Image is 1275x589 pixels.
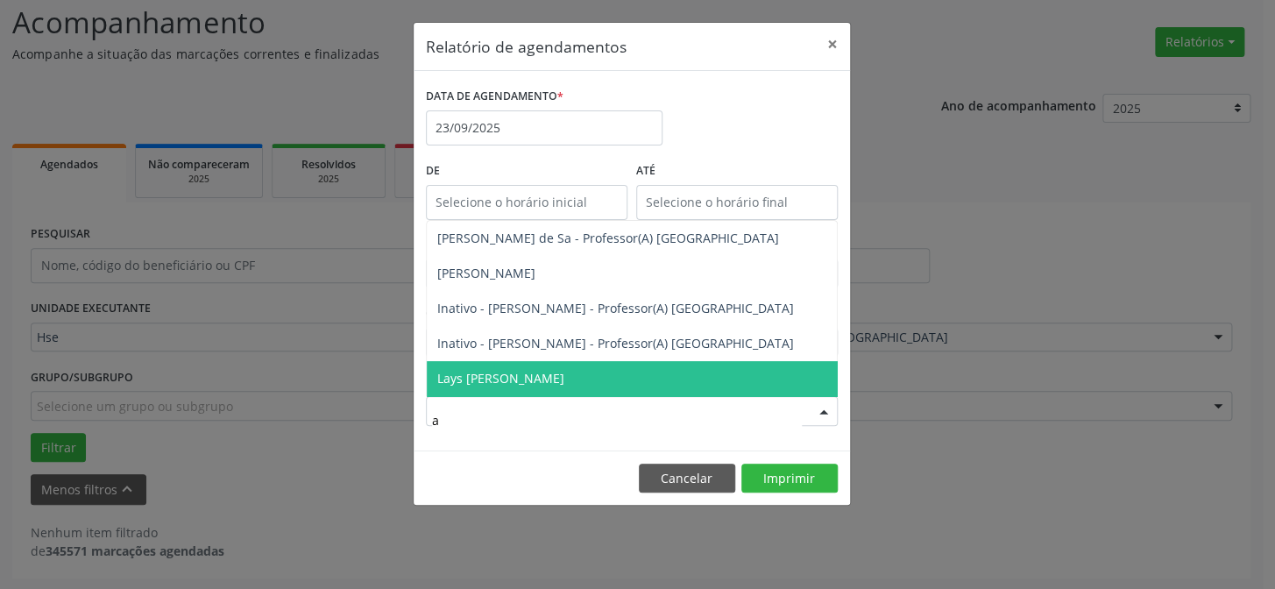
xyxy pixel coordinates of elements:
label: DATA DE AGENDAMENTO [426,83,563,110]
button: Imprimir [741,464,838,493]
span: Lays [PERSON_NAME] [437,370,564,387]
h5: Relatório de agendamentos [426,35,627,58]
label: ATÉ [636,158,838,185]
button: Close [815,23,850,66]
label: De [426,158,627,185]
span: [PERSON_NAME] de Sa - Professor(A) [GEOGRAPHIC_DATA] [437,230,779,246]
input: Selecione o horário final [636,185,838,220]
input: Selecione um profissional [432,402,802,437]
input: Selecione o horário inicial [426,185,627,220]
input: Selecione uma data ou intervalo [426,110,662,145]
span: Inativo - [PERSON_NAME] - Professor(A) [GEOGRAPHIC_DATA] [437,335,794,351]
span: [PERSON_NAME] [437,265,535,281]
button: Cancelar [639,464,735,493]
span: Inativo - [PERSON_NAME] - Professor(A) [GEOGRAPHIC_DATA] [437,300,794,316]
